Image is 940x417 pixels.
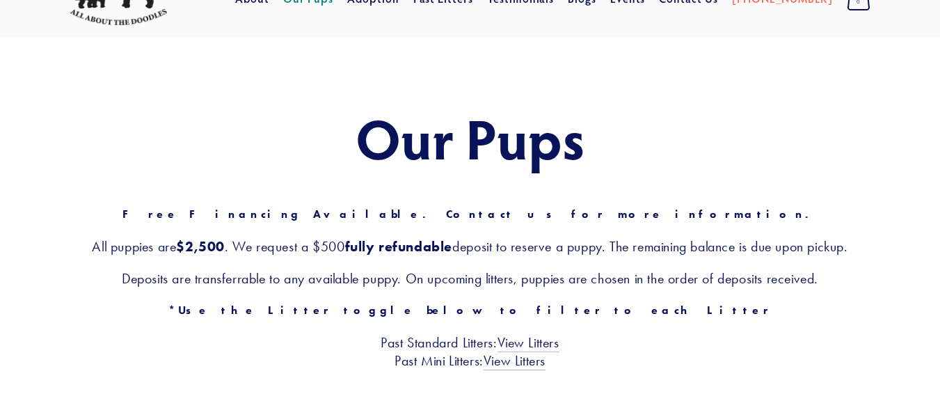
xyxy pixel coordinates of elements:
[70,107,870,168] h1: Our Pups
[122,207,818,221] strong: Free Financing Available. Contact us for more information.
[70,237,870,255] h3: All puppies are . We request a $500 deposit to reserve a puppy. The remaining balance is due upon...
[345,238,453,255] strong: fully refundable
[70,333,870,370] h3: Past Standard Litters: Past Mini Litters:
[497,334,559,352] a: View Litters
[168,304,772,317] strong: *Use the Litter toggle below to filter to each Litter
[176,238,225,255] strong: $2,500
[70,269,870,288] h3: Deposits are transferrable to any available puppy. On upcoming litters, puppies are chosen in the...
[484,352,545,370] a: View Litters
